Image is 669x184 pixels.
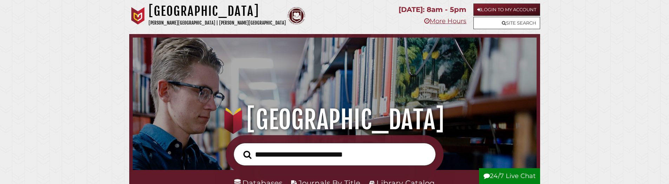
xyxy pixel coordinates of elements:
[240,149,255,161] button: Search
[424,17,466,25] a: More Hours
[399,4,466,16] p: [DATE]: 8am - 5pm
[129,7,147,25] img: Calvin University
[473,4,540,16] a: Login to My Account
[143,104,526,135] h1: [GEOGRAPHIC_DATA]
[149,4,286,19] h1: [GEOGRAPHIC_DATA]
[288,7,305,25] img: Calvin Theological Seminary
[473,17,540,29] a: Site Search
[149,19,286,27] p: [PERSON_NAME][GEOGRAPHIC_DATA] | [PERSON_NAME][GEOGRAPHIC_DATA]
[243,150,251,159] i: Search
